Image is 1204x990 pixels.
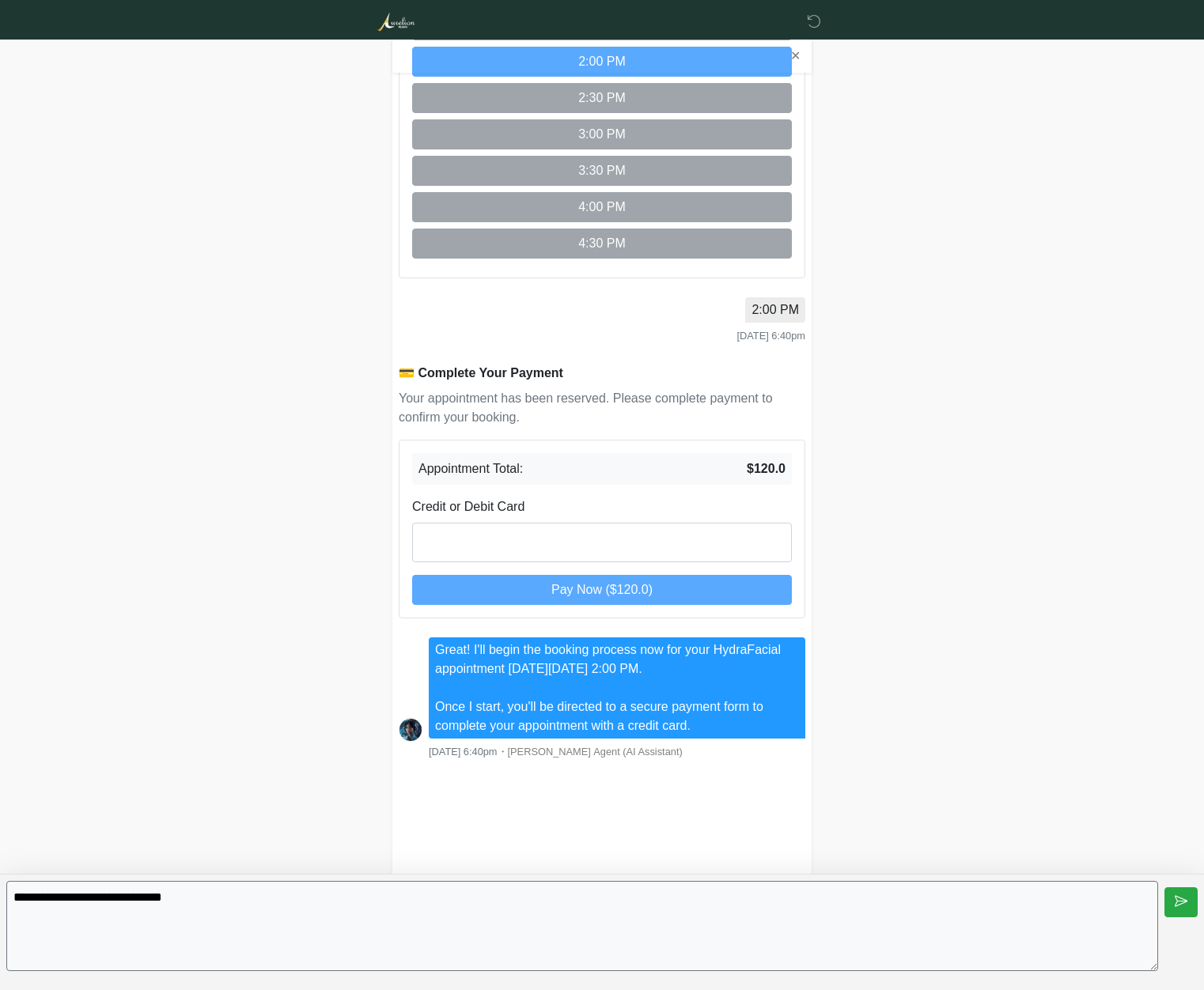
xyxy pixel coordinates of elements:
button: 2:30 PM [412,83,792,113]
button: 2:00 PM [412,47,792,77]
span: [PERSON_NAME] Agent (AI Assistant) [508,746,683,758]
span: [DATE] 6:40pm [429,746,498,758]
button: 3:30 PM [412,156,792,186]
span: [DATE] 6:40pm [736,330,805,342]
button: 4:00 PM [412,192,792,222]
button: 4:30 PM [412,229,792,259]
img: Aurelion Med Spa Logo [377,12,415,32]
span: Pay Now ($120.0) [551,583,653,596]
strong: $120.0 [747,459,786,478]
iframe: Secure card payment input frame [421,531,783,546]
li: 2:00 PM [745,297,805,323]
span: Appointment Total: [418,459,523,478]
button: ✕ [786,46,805,66]
div: 💳 Complete Your Payment [399,364,805,383]
button: Pay Now ($120.0) [412,575,792,605]
label: Credit or Debit Card [412,497,524,516]
p: Your appointment has been reserved. Please complete payment to confirm your booking. [399,389,805,427]
small: ・ [429,746,683,758]
img: Screenshot_2025-06-19_at_17.41.14.png [399,718,422,742]
li: Great! I'll begin the booking process now for your HydraFacial appointment [DATE][DATE] 2:00 PM. ... [429,637,805,739]
button: 3:00 PM [412,119,792,149]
